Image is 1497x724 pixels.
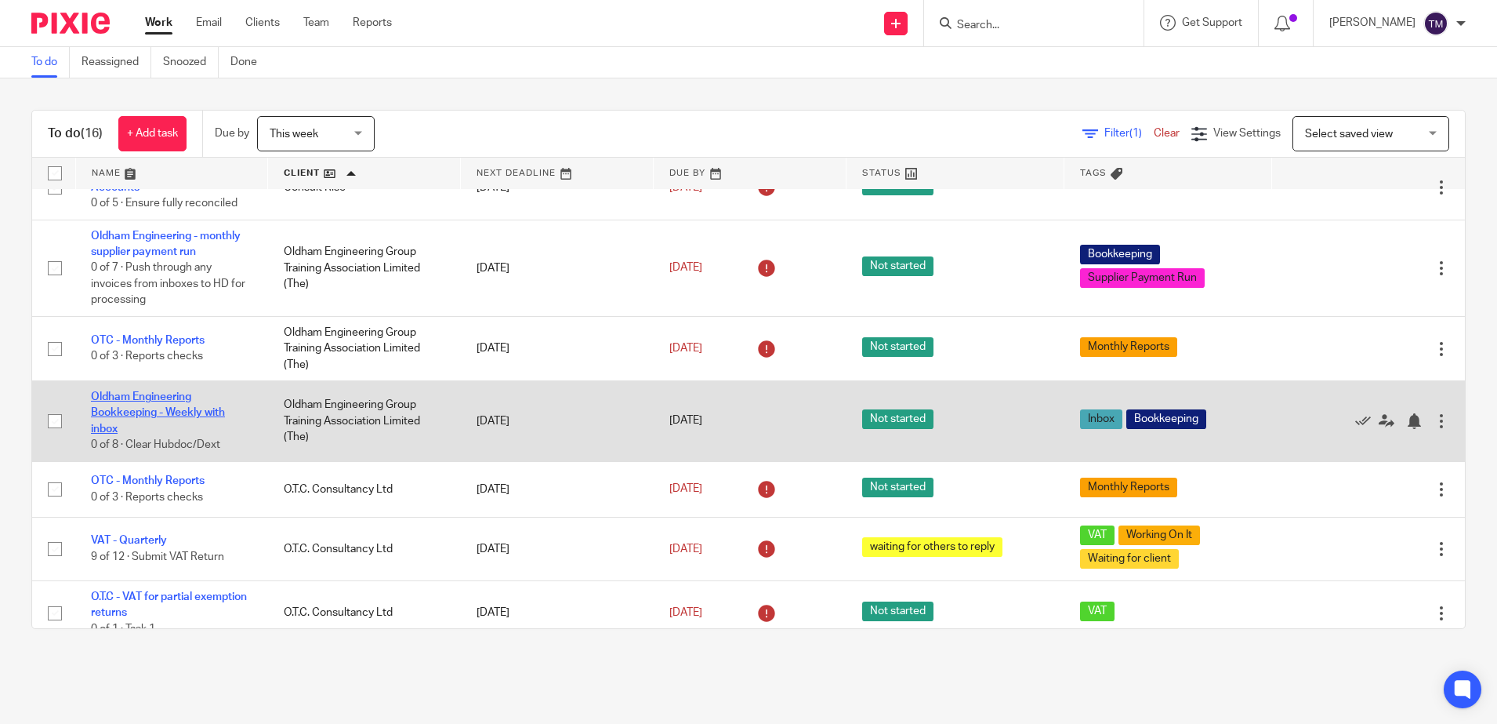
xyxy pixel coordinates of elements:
span: 0 of 5 · Ensure fully reconciled [91,198,237,209]
span: Monthly Reports [1080,337,1177,357]
img: Pixie [31,13,110,34]
h1: To do [48,126,103,142]
a: OTC - Monthly Reports [91,335,205,346]
a: Mark as done [1355,413,1379,429]
span: [DATE] [669,607,702,618]
a: Reports [353,15,392,31]
td: Oldham Engineering Group Training Association Limited (The) [268,381,461,462]
img: svg%3E [1423,11,1448,36]
span: [DATE] [669,484,702,495]
span: Get Support [1182,17,1242,28]
td: [DATE] [461,317,654,381]
span: Monthly Reports [1080,478,1177,497]
span: 0 of 3 · Reports checks [91,492,203,503]
a: Oldham Engineering - monthly supplier payment run [91,231,241,257]
a: + Add task [118,116,187,151]
span: 0 of 3 · Reports checks [91,351,203,362]
span: View Settings [1213,128,1281,139]
td: [DATE] [461,461,654,517]
td: Oldham Engineering Group Training Association Limited (The) [268,220,461,316]
a: Clear [1154,128,1180,139]
span: Waiting for client [1080,549,1179,569]
a: Consult Rise - Management Accounts [91,166,228,193]
span: [DATE] [669,416,702,427]
span: Filter [1104,128,1154,139]
span: (16) [81,127,103,140]
a: OTC - Monthly Reports [91,475,205,486]
span: [DATE] [669,182,702,193]
td: [DATE] [461,381,654,462]
span: Bookkeeping [1080,245,1160,264]
span: 0 of 8 · Clear Hubdoc/Dext [91,439,220,450]
span: VAT [1080,526,1115,545]
span: Inbox [1080,409,1122,429]
a: Snoozed [163,47,219,78]
span: Working On It [1118,526,1200,545]
span: Tags [1080,169,1107,177]
p: [PERSON_NAME] [1329,15,1415,31]
span: 0 of 7 · Push through any invoices from inboxes to HD for processing [91,263,245,306]
span: [DATE] [669,343,702,354]
span: Not started [862,478,933,497]
td: [DATE] [461,580,654,645]
span: Supplier Payment Run [1080,268,1205,288]
a: Oldham Engineering Bookkeeping - Weekly with inbox [91,391,225,435]
span: 9 of 12 · Submit VAT Return [91,551,224,562]
span: Bookkeeping [1126,409,1206,429]
p: Due by [215,126,249,141]
span: Not started [862,602,933,621]
span: [DATE] [669,544,702,555]
span: Not started [862,409,933,429]
a: O.T.C - VAT for partial exemption returns [91,591,247,618]
a: Done [230,47,269,78]
a: Team [303,15,329,31]
span: Select saved view [1305,129,1393,140]
a: Work [145,15,172,31]
td: [DATE] [461,517,654,580]
a: Clients [245,15,280,31]
span: waiting for others to reply [862,537,1002,557]
input: Search [955,19,1096,33]
td: O.T.C. Consultancy Ltd [268,461,461,517]
a: To do [31,47,70,78]
span: [DATE] [669,263,702,274]
td: O.T.C. Consultancy Ltd [268,580,461,645]
span: Not started [862,337,933,357]
td: O.T.C. Consultancy Ltd [268,517,461,580]
span: VAT [1080,602,1115,621]
span: (1) [1129,128,1142,139]
a: VAT - Quarterly [91,535,167,546]
a: Email [196,15,222,31]
span: This week [270,129,318,140]
td: Oldham Engineering Group Training Association Limited (The) [268,317,461,381]
a: Reassigned [82,47,151,78]
td: [DATE] [461,220,654,316]
span: 0 of 1 · Task 1 [91,624,155,635]
span: Not started [862,256,933,276]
